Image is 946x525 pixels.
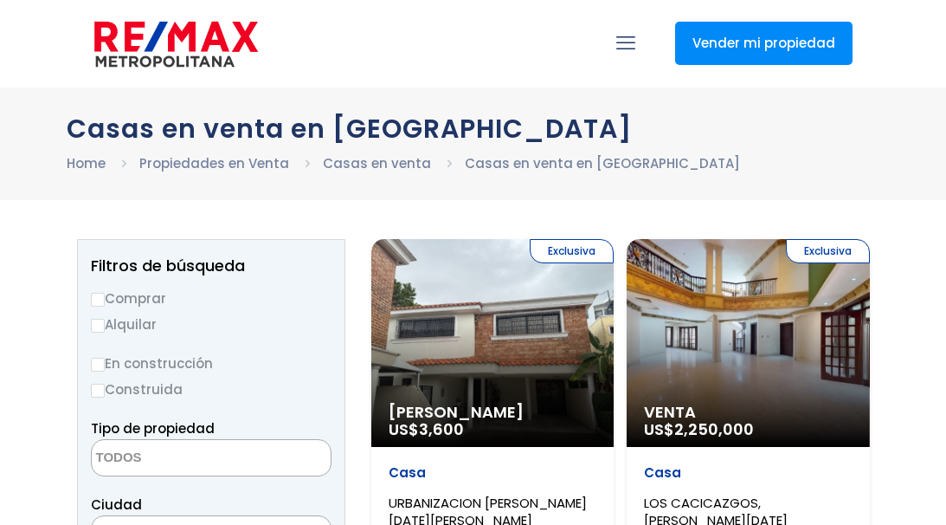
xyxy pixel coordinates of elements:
h2: Filtros de búsqueda [91,257,331,275]
label: En construcción [91,353,331,374]
label: Comprar [91,288,331,309]
span: US$ [389,418,464,440]
label: Construida [91,379,331,400]
a: Propiedades en Venta [139,154,289,172]
span: 3,600 [419,418,464,440]
span: US$ [644,418,754,440]
h1: Casas en venta en [GEOGRAPHIC_DATA] [67,113,880,144]
a: mobile menu [611,29,640,58]
span: 2,250,000 [674,418,754,440]
a: Casas en venta [323,154,431,172]
span: [PERSON_NAME] [389,404,597,421]
label: Alquilar [91,314,331,335]
img: remax-metropolitana-logo [94,18,258,70]
span: Ciudad [91,496,142,514]
li: Casas en venta en [GEOGRAPHIC_DATA] [465,152,740,174]
textarea: Search [92,440,260,477]
input: En construcción [91,358,105,372]
p: Casa [389,464,597,482]
span: Exclusiva [786,239,870,263]
p: Casa [644,464,853,482]
a: Vender mi propiedad [675,22,853,65]
input: Comprar [91,293,105,307]
input: Construida [91,384,105,398]
span: Venta [644,404,853,421]
input: Alquilar [91,319,105,333]
span: Exclusiva [530,239,614,263]
span: Tipo de propiedad [91,419,215,437]
a: Home [67,154,106,172]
